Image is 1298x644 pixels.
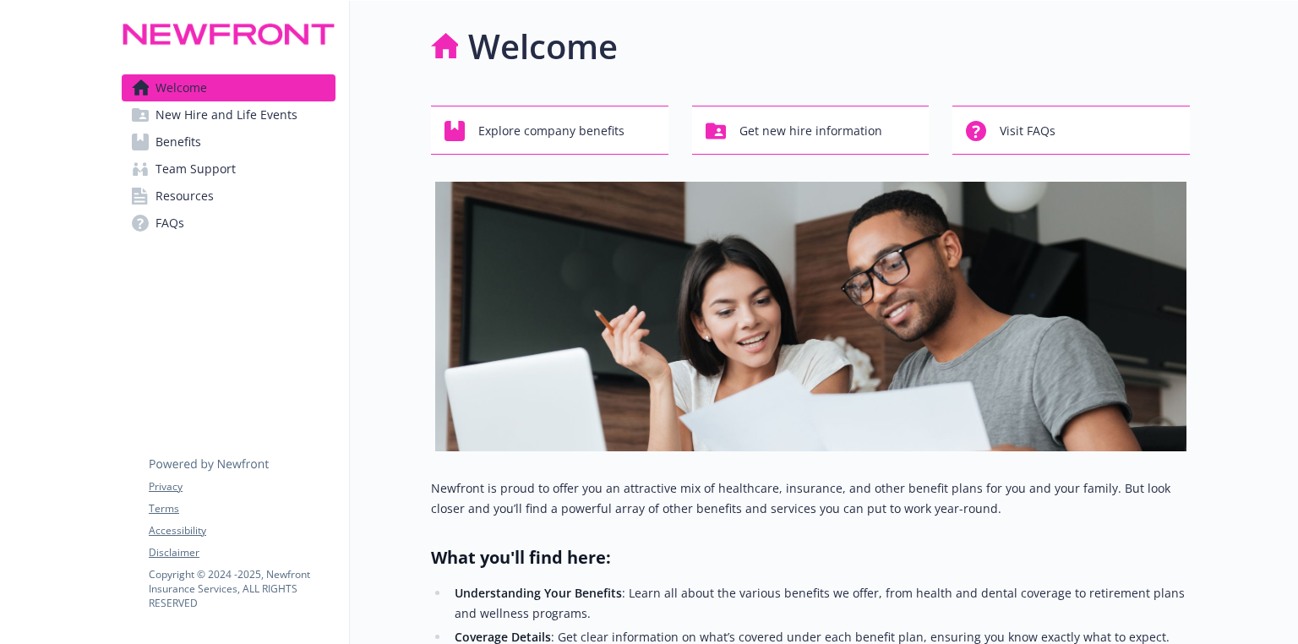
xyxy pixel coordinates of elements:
a: Welcome [122,74,335,101]
span: Team Support [155,156,236,183]
a: New Hire and Life Events [122,101,335,128]
p: Copyright © 2024 - 2025 , Newfront Insurance Services, ALL RIGHTS RESERVED [149,567,335,610]
button: Visit FAQs [952,106,1190,155]
span: Resources [155,183,214,210]
a: Privacy [149,479,335,494]
p: Newfront is proud to offer you an attractive mix of healthcare, insurance, and other benefit plan... [431,478,1190,519]
span: Benefits [155,128,201,156]
button: Explore company benefits [431,106,668,155]
span: Visit FAQs [1000,115,1055,147]
span: Get new hire information [739,115,882,147]
h2: What you'll find here: [431,546,1190,570]
li: : Learn all about the various benefits we offer, from health and dental coverage to retirement pl... [450,583,1190,624]
a: Benefits [122,128,335,156]
a: FAQs [122,210,335,237]
span: FAQs [155,210,184,237]
span: Welcome [155,74,207,101]
strong: Understanding Your Benefits [455,585,622,601]
span: Explore company benefits [478,115,624,147]
h1: Welcome [468,21,618,72]
a: Team Support [122,156,335,183]
a: Resources [122,183,335,210]
a: Accessibility [149,523,335,538]
a: Disclaimer [149,545,335,560]
img: overview page banner [435,182,1186,451]
a: Terms [149,501,335,516]
span: New Hire and Life Events [155,101,297,128]
button: Get new hire information [692,106,930,155]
